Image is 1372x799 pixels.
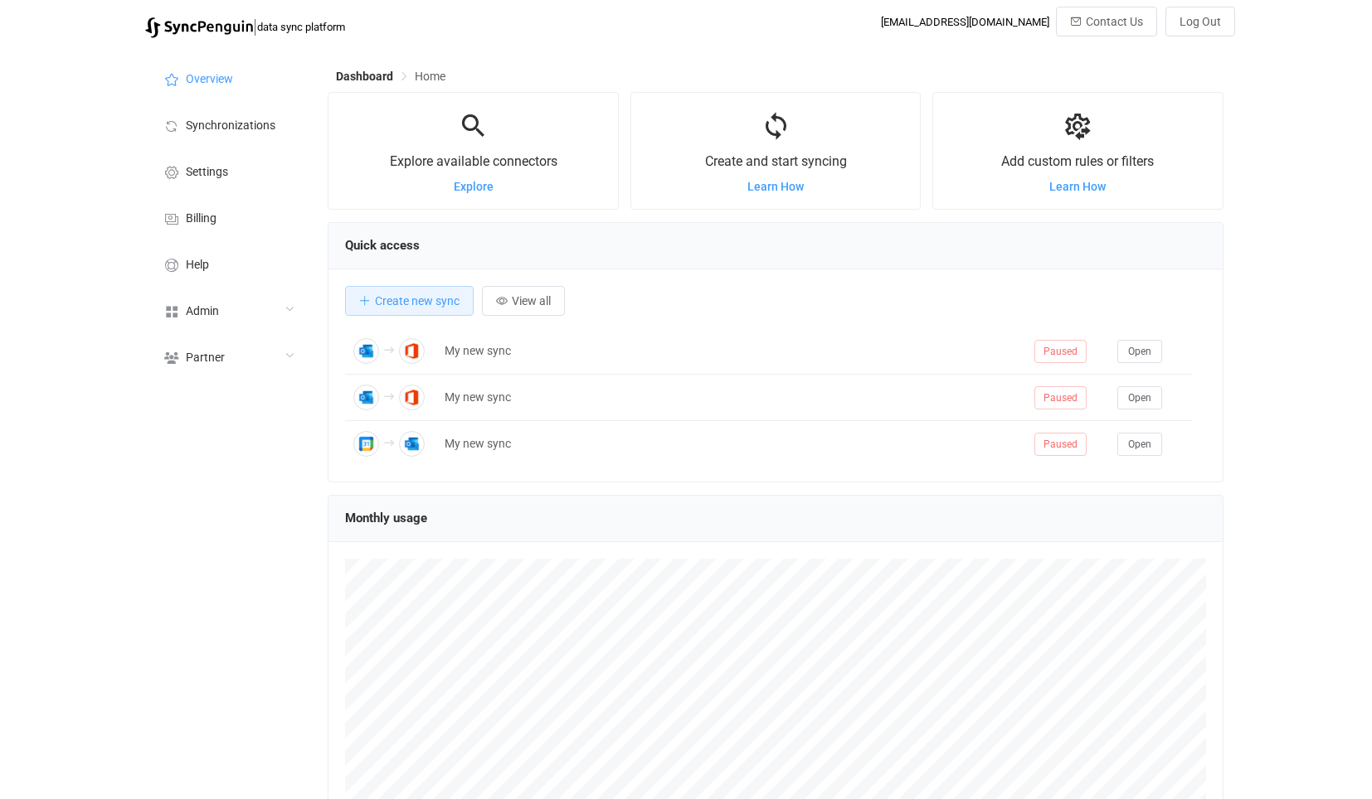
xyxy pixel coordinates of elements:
[186,73,233,86] span: Overview
[186,305,219,318] span: Admin
[436,341,1026,361] div: My new sync
[436,434,1026,453] div: My new sync
[145,148,311,194] a: Settings
[1180,15,1221,28] span: Log Out
[353,338,379,364] img: Outlook Calendar Meetings
[145,15,345,38] a: |data sync platform
[1086,15,1143,28] span: Contact Us
[353,385,379,410] img: Outlook Calendar Meetings
[145,240,311,287] a: Help
[186,351,225,365] span: Partner
[1049,180,1106,193] a: Learn How
[186,212,217,225] span: Billing
[512,294,551,307] span: View all
[399,338,425,364] img: Office 365 Calendar Meetings
[1117,340,1162,363] button: Open
[399,385,425,410] img: Office 365 Calendar Meetings
[353,431,379,457] img: Google Calendar Meetings
[1128,438,1151,450] span: Open
[705,153,847,169] span: Create and start syncing
[186,119,275,133] span: Synchronizations
[186,259,209,272] span: Help
[336,70,445,82] div: Breadcrumb
[390,153,557,169] span: Explore available connectors
[345,238,420,253] span: Quick access
[1117,437,1162,450] a: Open
[145,101,311,148] a: Synchronizations
[436,388,1026,407] div: My new sync
[253,15,257,38] span: |
[1117,433,1162,456] button: Open
[1117,390,1162,404] a: Open
[1001,153,1154,169] span: Add custom rules or filters
[1056,7,1157,36] button: Contact Us
[1034,340,1087,363] span: Paused
[375,294,460,307] span: Create new sync
[345,286,474,316] button: Create new sync
[145,55,311,101] a: Overview
[186,166,228,179] span: Settings
[1117,386,1162,409] button: Open
[454,180,494,193] a: Explore
[145,194,311,240] a: Billing
[345,511,427,525] span: Monthly usage
[1034,433,1087,456] span: Paused
[747,180,804,193] a: Learn How
[399,431,425,457] img: Outlook Calendar Meetings
[1128,392,1151,404] span: Open
[415,70,445,83] span: Home
[336,70,393,83] span: Dashboard
[145,17,253,38] img: syncpenguin.svg
[1128,346,1151,357] span: Open
[1165,7,1235,36] button: Log Out
[1034,386,1087,409] span: Paused
[482,286,565,316] button: View all
[881,16,1049,28] div: [EMAIL_ADDRESS][DOMAIN_NAME]
[257,21,345,33] span: data sync platform
[1117,344,1162,357] a: Open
